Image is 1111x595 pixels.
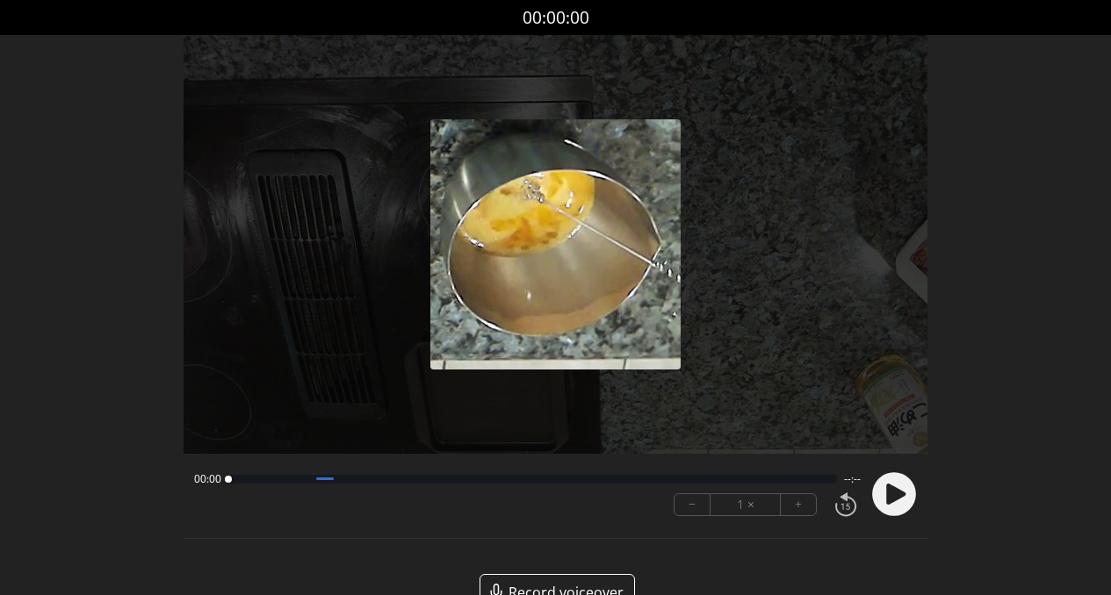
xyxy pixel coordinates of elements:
button: + [781,494,816,515]
button: − [675,494,711,515]
span: 00:00 [194,472,221,486]
img: Poster Image [430,119,681,369]
span: --:-- [844,472,861,486]
a: 00:00:00 [523,5,589,31]
div: 1 × [711,494,781,515]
